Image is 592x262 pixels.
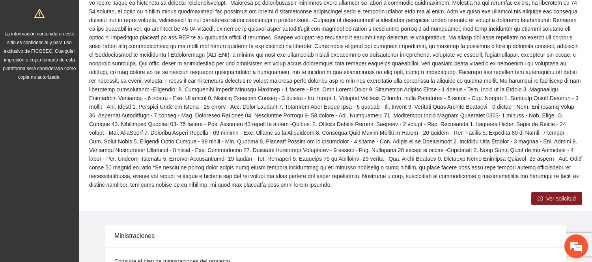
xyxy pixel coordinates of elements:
textarea: Escriba su mensaje y pulse “Intro” [4,177,150,204]
div: Chatee con nosotros ahora [41,40,133,50]
button: right-circleVer solicitud [531,192,582,205]
span: Estamos en línea. [46,86,109,165]
span: La información contenida en este sitio es confidencial y para uso exclusivo de FICOSEC. Cualquier... [3,31,76,80]
span: warning [34,8,45,19]
div: Ministraciones [114,225,557,247]
span: Ver solicitud [546,194,576,203]
div: Minimizar ventana de chat en vivo [129,4,148,23]
span: right-circle [538,196,543,202]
